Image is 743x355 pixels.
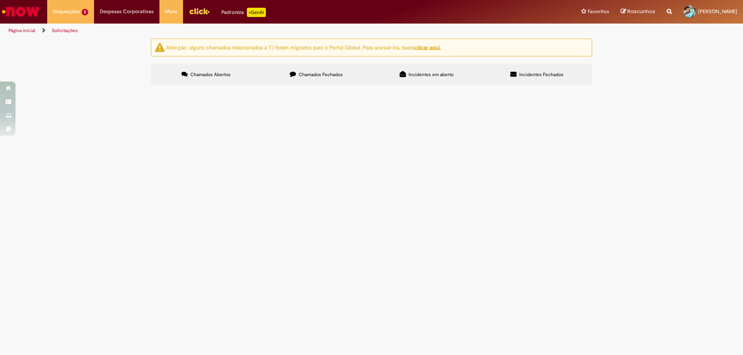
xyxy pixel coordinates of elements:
[1,4,41,19] img: ServiceNow
[6,24,490,38] ul: Trilhas de página
[627,8,655,15] span: Rascunhos
[415,44,441,51] a: clicar aqui.
[52,27,78,34] a: Solicitações
[519,71,563,78] span: Incidentes Fechados
[82,9,88,15] span: 2
[221,8,266,17] div: Padroniza
[588,8,609,15] span: Favoritos
[409,71,454,78] span: Incidentes em aberto
[299,71,343,78] span: Chamados Fechados
[698,8,737,15] span: [PERSON_NAME]
[53,8,80,15] span: Requisições
[166,44,441,51] ng-bind-html: Atenção: alguns chamados relacionados a T.I foram migrados para o Portal Global. Para acessá-los,...
[247,8,266,17] p: +GenAi
[165,8,177,15] span: More
[190,71,231,78] span: Chamados Abertos
[621,8,655,15] a: Rascunhos
[9,27,35,34] a: Página inicial
[100,8,154,15] span: Despesas Corporativas
[189,5,210,17] img: click_logo_yellow_360x200.png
